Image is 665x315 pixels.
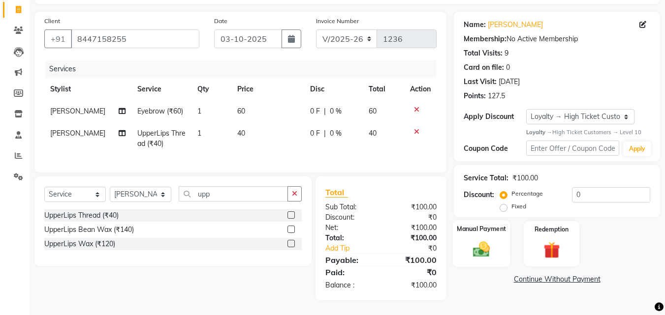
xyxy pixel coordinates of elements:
[464,34,650,44] div: No Active Membership
[137,129,186,148] span: UpperLips Thread (₹40)
[464,20,486,30] div: Name:
[197,129,201,138] span: 1
[381,254,444,266] div: ₹100.00
[535,225,569,234] label: Redemption
[511,189,543,198] label: Percentage
[468,240,495,259] img: _cash.svg
[304,78,363,100] th: Disc
[488,20,543,30] a: [PERSON_NAME]
[44,210,119,221] div: UpperLips Thread (₹40)
[511,202,526,211] label: Fixed
[197,107,201,115] span: 1
[237,129,245,138] span: 40
[464,91,486,101] div: Points:
[381,212,444,223] div: ₹0
[191,78,231,100] th: Qty
[512,173,538,183] div: ₹100.00
[381,280,444,290] div: ₹100.00
[464,48,503,58] div: Total Visits:
[457,225,506,234] label: Manual Payment
[381,266,444,278] div: ₹0
[499,77,520,87] div: [DATE]
[392,243,444,254] div: ₹0
[369,107,377,115] span: 60
[464,143,526,154] div: Coupon Code
[50,129,105,138] span: [PERSON_NAME]
[464,112,526,122] div: Apply Discount
[526,129,552,136] strong: Loyalty →
[318,202,381,212] div: Sub Total:
[456,274,658,285] a: Continue Without Payment
[237,107,245,115] span: 60
[50,107,105,115] span: [PERSON_NAME]
[318,280,381,290] div: Balance :
[44,78,131,100] th: Stylist
[44,17,60,26] label: Client
[44,225,134,235] div: UpperLips Bean Wax (₹140)
[310,128,320,139] span: 0 F
[44,239,115,249] div: UpperLips Wax (₹120)
[505,48,508,58] div: 9
[325,187,348,198] span: Total
[363,78,405,100] th: Total
[318,233,381,243] div: Total:
[330,128,342,139] span: 0 %
[464,173,508,183] div: Service Total:
[464,62,504,73] div: Card on file:
[526,128,650,137] div: High Ticket Customers → Level 10
[526,141,619,156] input: Enter Offer / Coupon Code
[488,91,505,101] div: 127.5
[318,212,381,223] div: Discount:
[45,60,444,78] div: Services
[324,106,326,116] span: |
[71,29,199,48] input: Search by Name/Mobile/Email/Code
[214,17,227,26] label: Date
[231,78,304,100] th: Price
[179,186,288,201] input: Search or Scan
[538,240,565,260] img: _gift.svg
[369,129,377,138] span: 40
[318,254,381,266] div: Payable:
[381,223,444,233] div: ₹100.00
[318,243,391,254] a: Add Tip
[404,78,437,100] th: Action
[381,233,444,243] div: ₹100.00
[318,266,381,278] div: Paid:
[131,78,191,100] th: Service
[464,190,494,200] div: Discount:
[464,34,507,44] div: Membership:
[381,202,444,212] div: ₹100.00
[506,62,510,73] div: 0
[464,77,497,87] div: Last Visit:
[44,29,72,48] button: +91
[316,17,359,26] label: Invoice Number
[324,128,326,139] span: |
[623,142,651,156] button: Apply
[137,107,183,115] span: Eyebrow (₹60)
[330,106,342,116] span: 0 %
[318,223,381,233] div: Net:
[310,106,320,116] span: 0 F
